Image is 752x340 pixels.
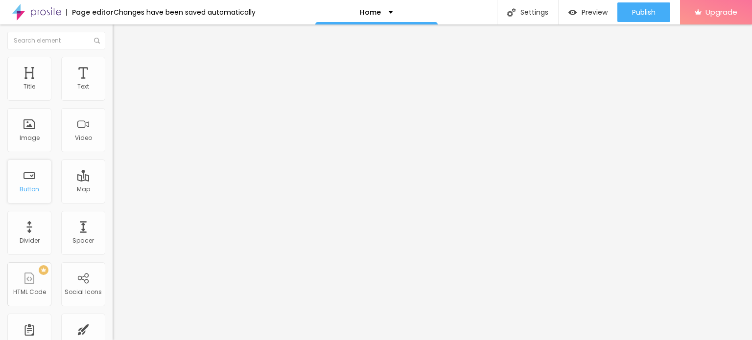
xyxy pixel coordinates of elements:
div: Image [20,135,40,141]
div: Text [77,83,89,90]
img: Icone [94,38,100,44]
div: Spacer [72,237,94,244]
img: Icone [507,8,516,17]
div: Button [20,186,39,193]
p: Home [360,9,381,16]
div: Title [23,83,35,90]
input: Search element [7,32,105,49]
div: Page editor [66,9,114,16]
span: Publish [632,8,656,16]
button: Publish [617,2,670,22]
span: Upgrade [705,8,737,16]
div: Divider [20,237,40,244]
img: view-1.svg [568,8,577,17]
div: Social Icons [65,289,102,295]
div: Map [77,186,90,193]
div: HTML Code [13,289,46,295]
button: Preview [559,2,617,22]
span: Preview [582,8,608,16]
iframe: Editor [113,24,752,340]
div: Video [75,135,92,141]
div: Changes have been saved automatically [114,9,256,16]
